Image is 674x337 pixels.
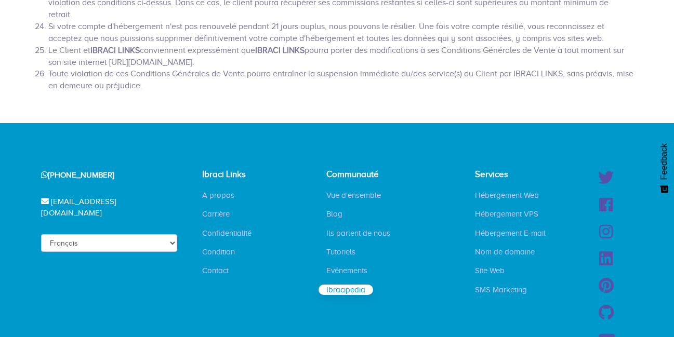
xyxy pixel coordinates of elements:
div: [PHONE_NUMBER] [28,162,178,188]
span: Feedback [659,143,669,180]
li: Le Client et conviennent expressément que pourra porter des modifications à ses Conditions Généra... [48,45,633,69]
a: Confidentialité [194,228,259,238]
iframe: Drift Widget Chat Controller [622,285,662,325]
a: Hébergement Web [467,190,547,200]
a: Hébergement VPS [467,209,546,219]
a: SMS Marketing [467,285,535,295]
a: Contact [194,265,236,276]
a: Tutoriels [319,247,363,257]
a: Hébergement E-mail [467,228,553,238]
a: Condition [194,247,243,257]
strong: IBRACI LINKS [90,46,140,55]
div: [EMAIL_ADDRESS][DOMAIN_NAME] [28,188,178,226]
strong: IBRACI LINKS [255,46,305,55]
a: Nom de domaine [467,247,543,257]
a: Site Web [467,265,512,276]
a: A propos [194,190,242,200]
li: Toute violation de ces Conditions Générales de Vente pourra entraîner la suspension immédiate du/... [48,68,633,92]
h4: Services [475,170,553,180]
h4: Ibraci Links [202,170,270,180]
button: Feedback - Afficher l’enquête [654,133,674,204]
a: Blog [319,209,350,219]
a: Vue d'ensemble [319,190,389,200]
a: Evénements [319,265,375,276]
li: Si votre compte d'hébergement n'est pas renouvelé pendant 21 jours ouplus, nous pouvons le résili... [48,21,633,45]
a: Ibracipedia [319,285,373,295]
h4: Communauté [326,170,398,180]
a: Carrière [194,209,237,219]
a: Ils parlent de nous [319,228,398,238]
